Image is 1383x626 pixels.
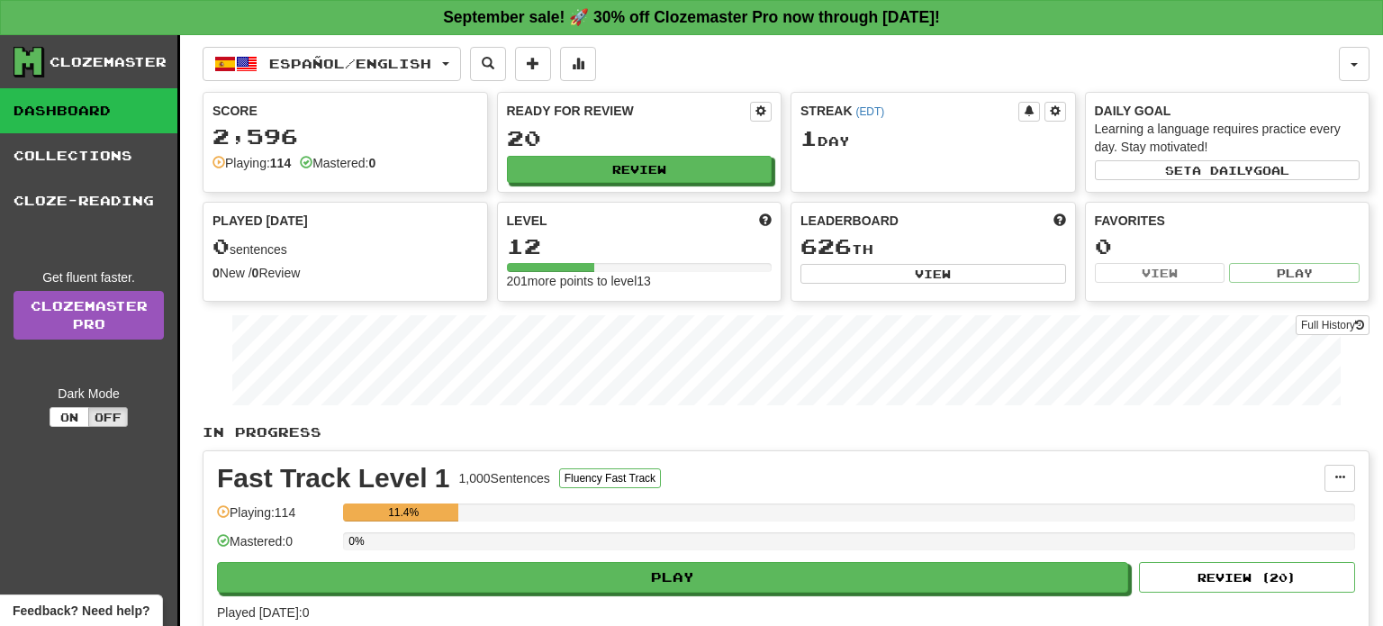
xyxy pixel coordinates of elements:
[368,156,375,170] strong: 0
[1095,120,1360,156] div: Learning a language requires practice every day. Stay motivated!
[855,105,884,118] a: (EDT)
[1229,263,1360,283] button: Play
[443,8,940,26] strong: September sale! 🚀 30% off Clozemaster Pro now through [DATE]!
[14,268,164,286] div: Get fluent faster.
[212,266,220,280] strong: 0
[507,156,773,183] button: Review
[800,125,818,150] span: 1
[507,212,547,230] span: Level
[203,423,1369,441] p: In Progress
[800,127,1066,150] div: Day
[459,469,550,487] div: 1,000 Sentences
[50,53,167,71] div: Clozemaster
[1095,160,1360,180] button: Seta dailygoal
[800,235,1066,259] div: th
[800,212,899,230] span: Leaderboard
[270,156,291,170] strong: 114
[470,47,506,81] button: Search sentences
[1095,263,1225,283] button: View
[1296,315,1369,335] button: Full History
[1139,562,1355,593] button: Review (20)
[217,562,1128,593] button: Play
[759,212,772,230] span: Score more points to level up
[88,407,128,427] button: Off
[269,56,431,71] span: Español / English
[212,233,230,259] span: 0
[507,102,751,120] div: Ready for Review
[559,468,661,488] button: Fluency Fast Track
[252,266,259,280] strong: 0
[217,532,334,562] div: Mastered: 0
[217,605,309,620] span: Played [DATE]: 0
[800,264,1066,284] button: View
[507,272,773,290] div: 201 more points to level 13
[300,154,375,172] div: Mastered:
[212,235,478,259] div: sentences
[212,154,291,172] div: Playing:
[560,47,596,81] button: More stats
[212,125,478,148] div: 2,596
[1053,212,1066,230] span: This week in points, UTC
[800,233,852,259] span: 626
[212,264,478,282] div: New / Review
[800,102,1018,120] div: Streak
[212,212,308,230] span: Played [DATE]
[217,465,450,492] div: Fast Track Level 1
[348,504,458,522] div: 11.4%
[212,102,478,120] div: Score
[1192,164,1253,177] span: a daily
[1095,235,1360,258] div: 0
[203,47,461,81] button: Español/English
[14,291,164,340] a: ClozemasterPro
[515,47,551,81] button: Add sentence to collection
[50,407,89,427] button: On
[507,235,773,258] div: 12
[1095,212,1360,230] div: Favorites
[14,385,164,403] div: Dark Mode
[13,602,149,620] span: Open feedback widget
[1095,102,1360,120] div: Daily Goal
[217,504,334,533] div: Playing: 114
[507,127,773,150] div: 20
